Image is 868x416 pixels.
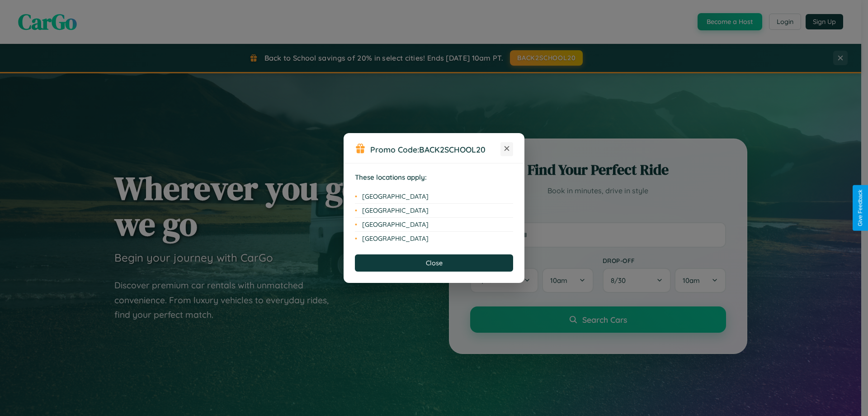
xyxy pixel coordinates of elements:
li: [GEOGRAPHIC_DATA] [355,190,513,204]
li: [GEOGRAPHIC_DATA] [355,232,513,245]
li: [GEOGRAPHIC_DATA] [355,204,513,218]
div: Give Feedback [857,190,863,226]
strong: These locations apply: [355,173,427,182]
b: BACK2SCHOOL20 [419,144,486,154]
li: [GEOGRAPHIC_DATA] [355,218,513,232]
button: Close [355,254,513,272]
h3: Promo Code: [370,144,500,154]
